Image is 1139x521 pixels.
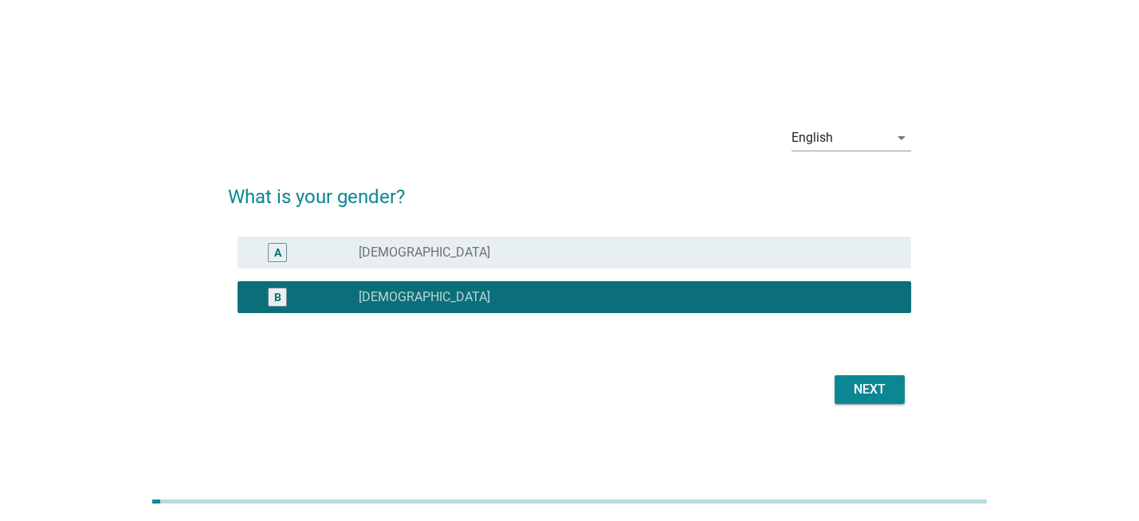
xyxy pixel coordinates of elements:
[274,245,281,261] div: A
[847,380,892,399] div: Next
[274,289,281,306] div: B
[228,166,911,211] h2: What is your gender?
[835,375,905,404] button: Next
[892,128,911,147] i: arrow_drop_down
[791,131,833,145] div: English
[359,289,490,305] label: [DEMOGRAPHIC_DATA]
[359,245,490,260] label: [DEMOGRAPHIC_DATA]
